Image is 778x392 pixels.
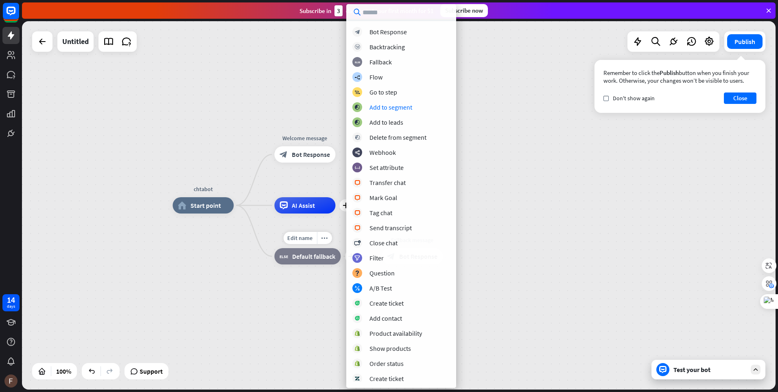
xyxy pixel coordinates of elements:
[727,34,763,49] button: Publish
[354,90,360,95] i: block_goto
[7,296,15,304] div: 14
[354,240,361,246] i: block_close_chat
[166,185,240,193] div: chtabot
[355,150,360,155] i: webhooks
[268,134,341,142] div: Welcome message
[369,103,412,111] div: Add to segment
[178,201,186,209] i: home_2
[369,178,406,187] div: Transfer chat
[369,163,404,172] div: Set attribute
[62,31,89,52] div: Untitled
[369,118,403,126] div: Add to leads
[369,148,396,156] div: Webhook
[603,69,756,84] div: Remember to click the button when you finish your work. Otherwise, your changes won’t be visible ...
[369,28,407,36] div: Bot Response
[280,252,288,260] i: block_fallback
[355,165,360,170] i: block_set_attribute
[354,180,361,185] i: block_livechat
[369,209,392,217] div: Tag chat
[354,210,361,216] i: block_livechat
[369,284,392,292] div: A/B Test
[334,5,343,16] div: 3
[369,329,422,337] div: Product availability
[299,5,434,16] div: Subscribe in days to get your first month for $1
[369,254,384,262] div: Filter
[354,255,360,261] i: filter
[369,133,426,141] div: Delete from segment
[369,88,397,96] div: Go to step
[440,4,488,17] div: Subscribe now
[292,201,315,209] span: AI Assist
[369,269,395,277] div: Question
[292,150,330,159] span: Bot Response
[321,235,328,241] i: more_horiz
[369,239,398,247] div: Close chat
[287,234,313,242] span: Edit name
[54,365,74,378] div: 100%
[354,195,361,200] i: block_livechat
[369,314,402,322] div: Add contact
[7,304,15,309] div: days
[369,43,405,51] div: Backtracking
[354,105,360,110] i: block_add_to_segment
[673,366,747,374] div: Test your bot
[369,73,382,81] div: Flow
[724,92,756,104] button: Close
[292,252,335,260] span: Default fallback
[354,120,360,125] i: block_add_to_segment
[369,344,411,352] div: Show products
[369,224,412,232] div: Send transcript
[355,271,360,276] i: block_question
[355,44,360,50] i: block_backtracking
[190,201,221,209] span: Start point
[355,29,360,35] i: block_bot_response
[2,294,20,311] a: 14 days
[7,3,31,28] button: Open LiveChat chat widget
[369,299,404,307] div: Create ticket
[369,58,392,66] div: Fallback
[140,365,163,378] span: Support
[369,194,397,202] div: Mark Goal
[369,374,404,383] div: Create ticket
[343,203,349,208] i: plus
[280,150,288,159] i: block_bot_response
[354,75,360,80] i: builder_tree
[613,95,655,102] span: Don't show again
[355,135,360,140] i: block_delete_from_segment
[660,69,679,77] span: Publish
[355,59,360,65] i: block_fallback
[355,286,360,291] i: block_ab_testing
[354,225,361,231] i: block_livechat
[369,359,404,368] div: Order status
